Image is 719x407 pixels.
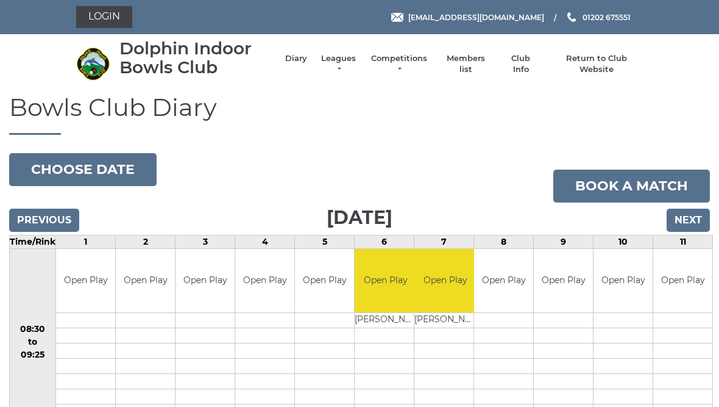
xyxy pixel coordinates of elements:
[235,235,295,248] td: 4
[119,39,273,77] div: Dolphin Indoor Bowls Club
[391,12,544,23] a: Email [EMAIL_ADDRESS][DOMAIN_NAME]
[391,13,403,22] img: Email
[593,235,653,248] td: 10
[56,235,116,248] td: 1
[408,12,544,21] span: [EMAIL_ADDRESS][DOMAIN_NAME]
[355,313,416,328] td: [PERSON_NAME]
[553,170,710,203] a: Book a match
[503,53,539,75] a: Club Info
[583,12,631,21] span: 01202 675551
[295,249,354,313] td: Open Play
[440,53,491,75] a: Members list
[9,94,710,135] h1: Bowls Club Diary
[319,53,358,75] a: Leagues
[9,209,79,232] input: Previous
[175,249,235,313] td: Open Play
[355,249,416,313] td: Open Play
[565,12,631,23] a: Phone us 01202 675551
[235,249,294,313] td: Open Play
[9,153,157,186] button: Choose date
[534,249,593,313] td: Open Play
[116,235,175,248] td: 2
[285,53,307,64] a: Diary
[474,235,534,248] td: 8
[414,235,474,248] td: 7
[76,47,110,81] img: Dolphin Indoor Bowls Club
[370,53,428,75] a: Competitions
[414,249,476,313] td: Open Play
[567,12,576,22] img: Phone us
[175,235,235,248] td: 3
[56,249,115,313] td: Open Play
[76,6,132,28] a: Login
[10,235,56,248] td: Time/Rink
[534,235,593,248] td: 9
[653,235,713,248] td: 11
[116,249,175,313] td: Open Play
[474,249,533,313] td: Open Play
[667,209,710,232] input: Next
[414,313,476,328] td: [PERSON_NAME]
[295,235,355,248] td: 5
[551,53,643,75] a: Return to Club Website
[593,249,653,313] td: Open Play
[355,235,414,248] td: 6
[653,249,712,313] td: Open Play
